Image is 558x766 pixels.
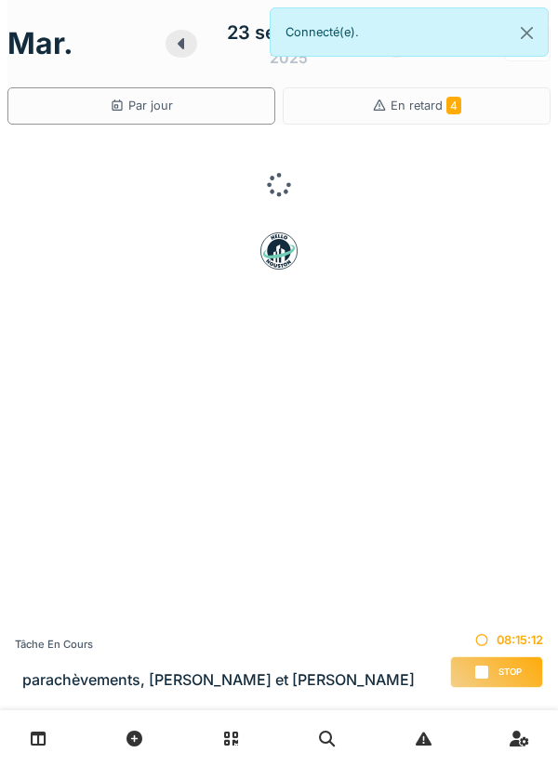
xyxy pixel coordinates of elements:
[506,8,548,58] button: Close
[260,232,298,270] img: badge-BVDL4wpA.svg
[7,26,73,61] h1: mar.
[391,99,461,112] span: En retard
[270,7,549,57] div: Connecté(e).
[227,19,352,46] div: 23 septembre
[270,46,308,69] div: 2025
[15,637,415,653] div: Tâche en cours
[450,631,543,649] div: 08:15:12
[110,97,173,114] div: Par jour
[498,666,522,679] span: Stop
[22,671,415,689] h3: parachèvements, [PERSON_NAME] et [PERSON_NAME]
[446,97,461,114] span: 4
